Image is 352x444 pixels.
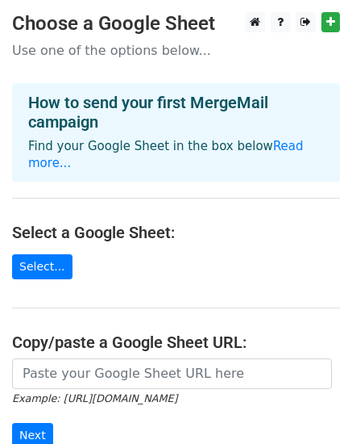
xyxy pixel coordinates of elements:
[12,42,340,59] p: Use one of the options below...
[12,392,177,404] small: Example: [URL][DOMAIN_NAME]
[12,254,72,279] a: Select...
[12,358,332,389] input: Paste your Google Sheet URL here
[28,93,324,132] h4: How to send your first MergeMail campaign
[12,333,340,352] h4: Copy/paste a Google Sheet URL:
[12,223,340,242] h4: Select a Google Sheet:
[28,139,304,170] a: Read more...
[28,138,324,172] p: Find your Google Sheet in the box below
[12,12,340,36] h3: Choose a Google Sheet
